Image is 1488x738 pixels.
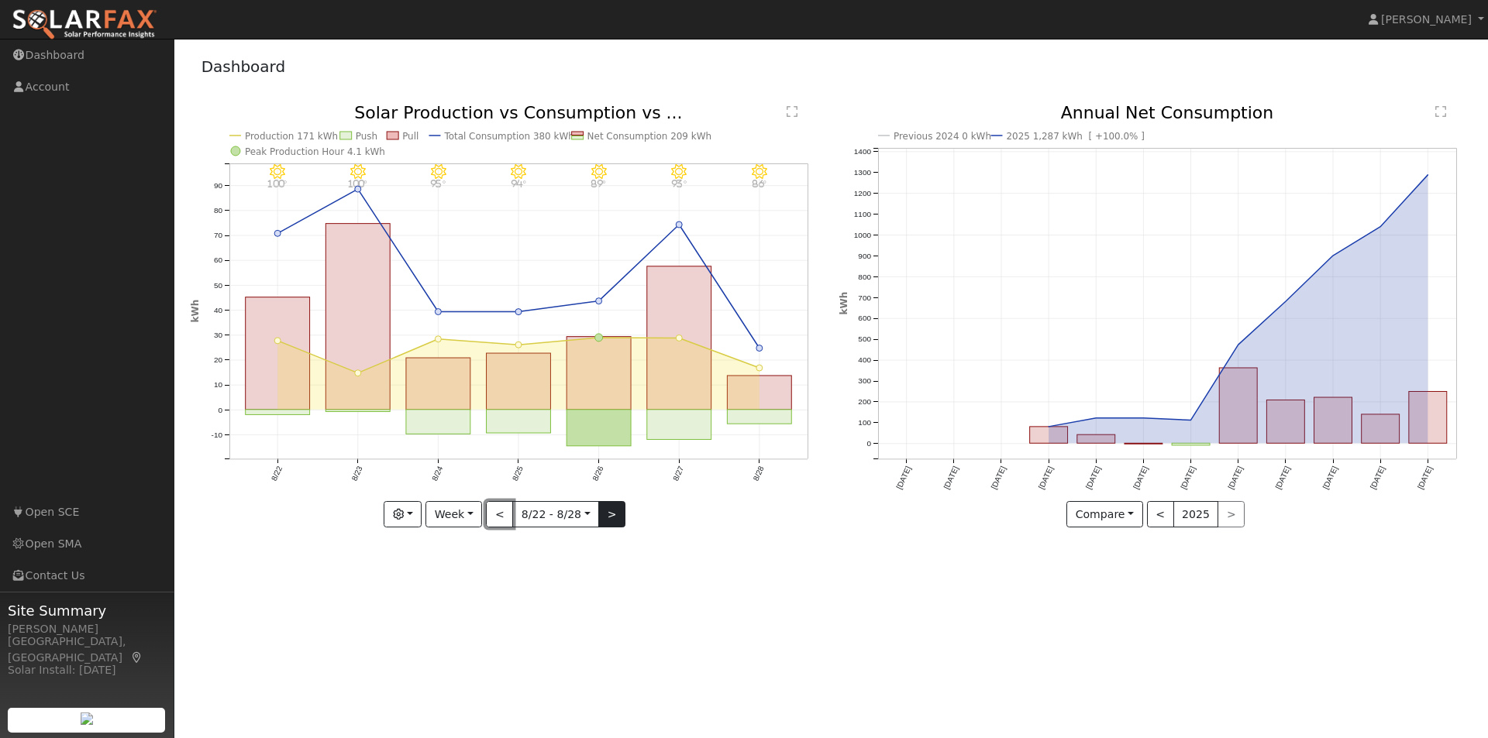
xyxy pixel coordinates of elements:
text: 0 [866,439,871,448]
rect: onclick="" [1030,427,1068,443]
span: [PERSON_NAME] [1381,13,1472,26]
rect: onclick="" [1409,392,1447,444]
text: Net Consumption 209 kWh [587,131,711,142]
text: 8/28 [752,465,766,482]
text: [DATE] [894,465,912,490]
img: retrieve [81,712,93,725]
circle: onclick="" [274,338,281,344]
text: 50 [213,281,222,290]
circle: onclick="" [1045,424,1052,430]
circle: onclick="" [676,335,682,342]
text: [DATE] [1084,465,1102,490]
p: 100° [344,180,371,188]
text: Annual Net Consumption [1061,103,1274,122]
rect: onclick="" [647,266,711,410]
circle: onclick="" [1330,252,1336,259]
button: 8/22 - 8/28 [512,501,599,527]
button: < [1147,501,1174,527]
i: 8/28 - MostlyClear [752,164,767,180]
circle: onclick="" [1425,172,1431,178]
rect: onclick="" [245,410,309,415]
rect: onclick="" [1125,444,1162,445]
circle: onclick="" [435,336,441,342]
text: [DATE] [1180,465,1197,490]
text: kWh [190,300,201,323]
div: [GEOGRAPHIC_DATA], [GEOGRAPHIC_DATA] [8,633,166,666]
text: 100 [858,418,871,427]
text: 800 [858,273,871,281]
rect: onclick="" [245,297,309,410]
div: [PERSON_NAME] [8,621,166,637]
circle: onclick="" [274,231,281,237]
text: Pull [402,131,418,142]
text: [DATE] [1274,465,1292,490]
text:  [1435,105,1446,118]
text: 400 [858,356,871,365]
button: < [486,501,513,527]
rect: onclick="" [647,410,711,440]
a: Map [130,651,144,664]
rect: onclick="" [486,410,550,433]
text: 1300 [854,168,872,177]
text: 1400 [854,147,872,156]
text: [DATE] [990,465,1007,490]
span: Site Summary [8,600,166,621]
text: 70 [213,231,222,239]
text: 1100 [854,210,872,218]
circle: onclick="" [1141,415,1147,421]
a: Dashboard [201,57,286,76]
circle: onclick="" [515,342,522,348]
text: 90 [213,181,222,190]
rect: onclick="" [567,337,631,410]
circle: onclick="" [1378,224,1384,230]
text: 1000 [854,231,872,239]
p: 95° [425,180,452,188]
text: 0 [218,406,222,414]
text: Push [355,131,377,142]
p: 89° [585,180,612,188]
text: 40 [213,306,222,314]
text: 8/26 [591,465,604,482]
text: Previous 2024 0 kWh [894,131,991,142]
text: Production 171 kWh [245,131,338,142]
p: 94° [505,180,532,188]
text: -10 [211,431,222,439]
circle: onclick="" [515,309,522,315]
text: 200 [858,397,871,406]
i: 8/27 - Clear [671,164,687,180]
text: Total Consumption 380 kWh [443,131,573,142]
circle: onclick="" [354,186,360,192]
text: [DATE] [1369,465,1386,490]
text: 80 [213,206,222,215]
p: 86° [746,180,773,188]
p: 93° [666,180,693,188]
text: 8/23 [350,465,363,482]
text: 8/27 [671,465,685,482]
rect: onclick="" [486,353,550,410]
img: SolarFax [12,9,157,41]
rect: onclick="" [1220,368,1258,443]
text: 600 [858,314,871,323]
i: 8/24 - Clear [430,164,446,180]
text: [DATE] [1321,465,1339,490]
text: kWh [839,292,849,315]
circle: onclick="" [1283,299,1289,305]
rect: onclick="" [1314,397,1352,443]
text: 10 [213,381,222,390]
circle: onclick="" [595,298,601,304]
i: 8/22 - Clear [270,164,285,180]
i: 8/23 - Clear [350,164,366,180]
circle: onclick="" [435,309,441,315]
text: 900 [858,252,871,260]
i: 8/25 - Clear [511,164,526,180]
text: [DATE] [1227,465,1245,490]
rect: onclick="" [1172,444,1210,446]
button: Week [425,501,482,527]
text: 2025 1,287 kWh [ +100.0% ] [1007,131,1145,142]
text: Solar Production vs Consumption vs ... [354,103,682,122]
circle: onclick="" [354,370,360,376]
circle: onclick="" [756,365,763,371]
rect: onclick="" [406,358,470,410]
text: [DATE] [1131,465,1149,490]
button: Compare [1066,501,1143,527]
